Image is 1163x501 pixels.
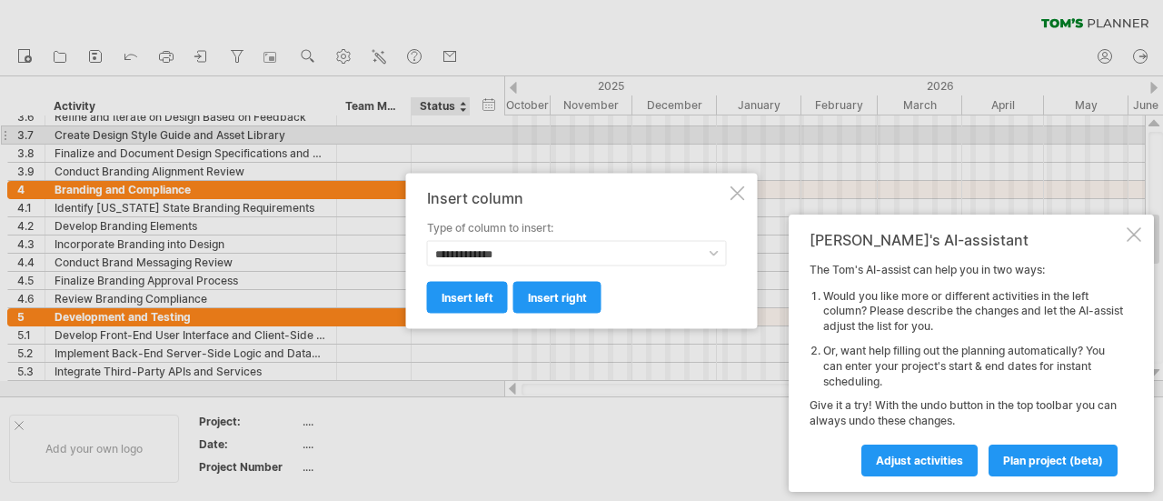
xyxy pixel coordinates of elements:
[810,231,1123,249] div: [PERSON_NAME]'s AI-assistant
[861,445,978,476] a: Adjust activities
[823,344,1123,389] li: Or, want help filling out the planning automatically? You can enter your project's start & end da...
[528,290,587,304] span: insert right
[427,219,727,235] label: Type of column to insert:
[876,454,963,467] span: Adjust activities
[513,281,601,313] a: insert right
[442,290,493,304] span: insert left
[1003,454,1103,467] span: plan project (beta)
[989,445,1118,476] a: plan project (beta)
[427,189,727,205] div: Insert column
[427,281,508,313] a: insert left
[810,263,1123,476] div: The Tom's AI-assist can help you in two ways: Give it a try! With the undo button in the top tool...
[823,289,1123,335] li: Would you like more or different activities in the left column? Please describe the changes and l...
